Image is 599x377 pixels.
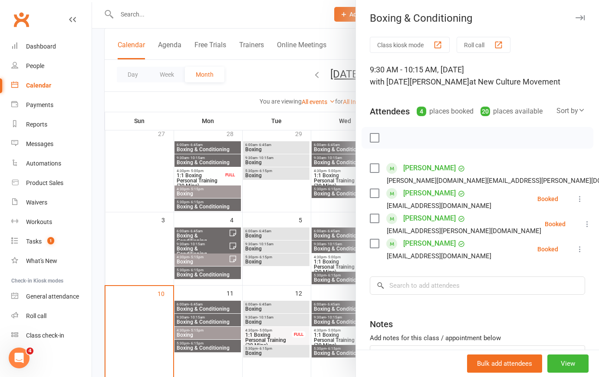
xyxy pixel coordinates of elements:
div: Attendees [370,105,410,117]
div: Calendar [26,82,51,89]
div: Messages [26,140,53,147]
div: Waivers [26,199,47,206]
div: Sort by [556,105,585,117]
a: Calendar [11,76,92,95]
div: General attendance [26,293,79,300]
div: [EMAIL_ADDRESS][PERSON_NAME][DOMAIN_NAME] [387,225,541,237]
div: Add notes for this class / appointment below [370,333,585,343]
div: What's New [26,257,57,264]
span: at New Culture Movement [469,77,560,86]
div: Boxing & Conditioning [356,12,599,24]
button: View [547,354,589,373]
a: Clubworx [10,9,32,30]
a: Dashboard [11,37,92,56]
iframe: Intercom live chat [9,348,30,368]
a: What's New [11,251,92,271]
div: Automations [26,160,61,167]
a: [PERSON_NAME] [403,161,456,175]
a: Product Sales [11,173,92,193]
div: Booked [537,196,558,202]
div: Booked [537,246,558,252]
div: Notes [370,318,393,330]
div: People [26,62,44,69]
button: Class kiosk mode [370,37,450,53]
div: Class check-in [26,332,64,339]
a: [PERSON_NAME] [403,211,456,225]
a: Payments [11,95,92,115]
div: Reports [26,121,47,128]
button: Roll call [457,37,510,53]
div: [EMAIL_ADDRESS][DOMAIN_NAME] [387,250,491,262]
a: Automations [11,154,92,173]
div: Roll call [26,312,46,319]
a: People [11,56,92,76]
a: Messages [11,134,92,154]
a: Class kiosk mode [11,326,92,345]
span: 1 [47,237,54,244]
div: 9:30 AM - 10:15 AM, [DATE] [370,64,585,88]
span: with [DATE][PERSON_NAME] [370,77,469,86]
span: 4 [26,348,33,354]
div: Tasks [26,238,42,245]
div: Product Sales [26,179,63,186]
a: Workouts [11,212,92,232]
div: Dashboard [26,43,56,50]
a: Roll call [11,306,92,326]
a: Waivers [11,193,92,212]
a: Reports [11,115,92,134]
div: 20 [481,107,490,116]
div: Booked [545,221,566,227]
div: Payments [26,101,53,108]
input: Search to add attendees [370,276,585,295]
div: [EMAIL_ADDRESS][DOMAIN_NAME] [387,200,491,211]
a: [PERSON_NAME] [403,237,456,250]
a: General attendance kiosk mode [11,287,92,306]
div: places available [481,105,543,117]
div: Workouts [26,218,52,225]
button: Bulk add attendees [467,354,542,373]
a: [PERSON_NAME] [403,186,456,200]
div: 4 [417,107,426,116]
div: places booked [417,105,474,117]
a: Tasks 1 [11,232,92,251]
